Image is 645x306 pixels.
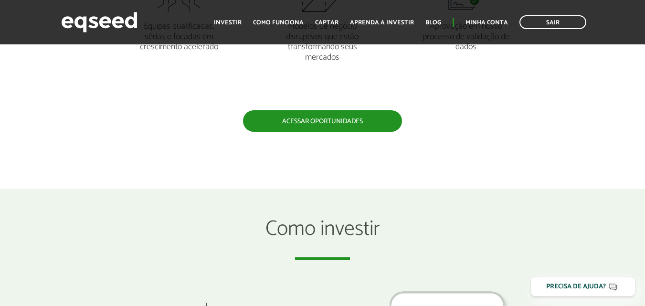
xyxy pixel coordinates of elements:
a: Blog [425,20,441,26]
a: Como funciona [253,20,304,26]
a: Minha conta [465,20,508,26]
h2: Como investir [144,218,502,260]
a: Captar [315,20,338,26]
p: Modelos de negócio disruptivos que estão transformando seus mercados [277,12,368,63]
a: Investir [214,20,242,26]
p: Aprovação em nosso processo de validação de dados [421,12,511,53]
img: EqSeed [61,10,137,35]
a: Sair [519,15,586,29]
a: Aprenda a investir [350,20,414,26]
p: Equipes qualificadas, sérias e focadas em crescimento acelerado [134,12,224,53]
a: Acessar oportunidades [243,110,402,132]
